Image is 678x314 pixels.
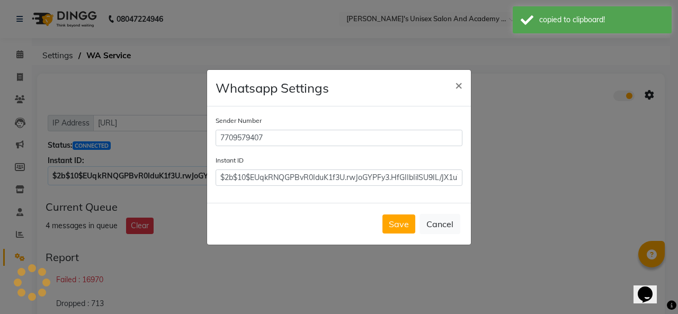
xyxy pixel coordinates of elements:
[420,214,460,234] button: Cancel
[216,78,329,97] h4: Whatsapp Settings
[382,214,415,234] button: Save
[447,70,471,100] button: Close
[539,14,664,25] div: copied to clipboard!
[634,272,667,303] iframe: chat widget
[455,77,462,93] span: ×
[216,116,262,125] label: Sender Number
[216,156,244,165] label: Instant ID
